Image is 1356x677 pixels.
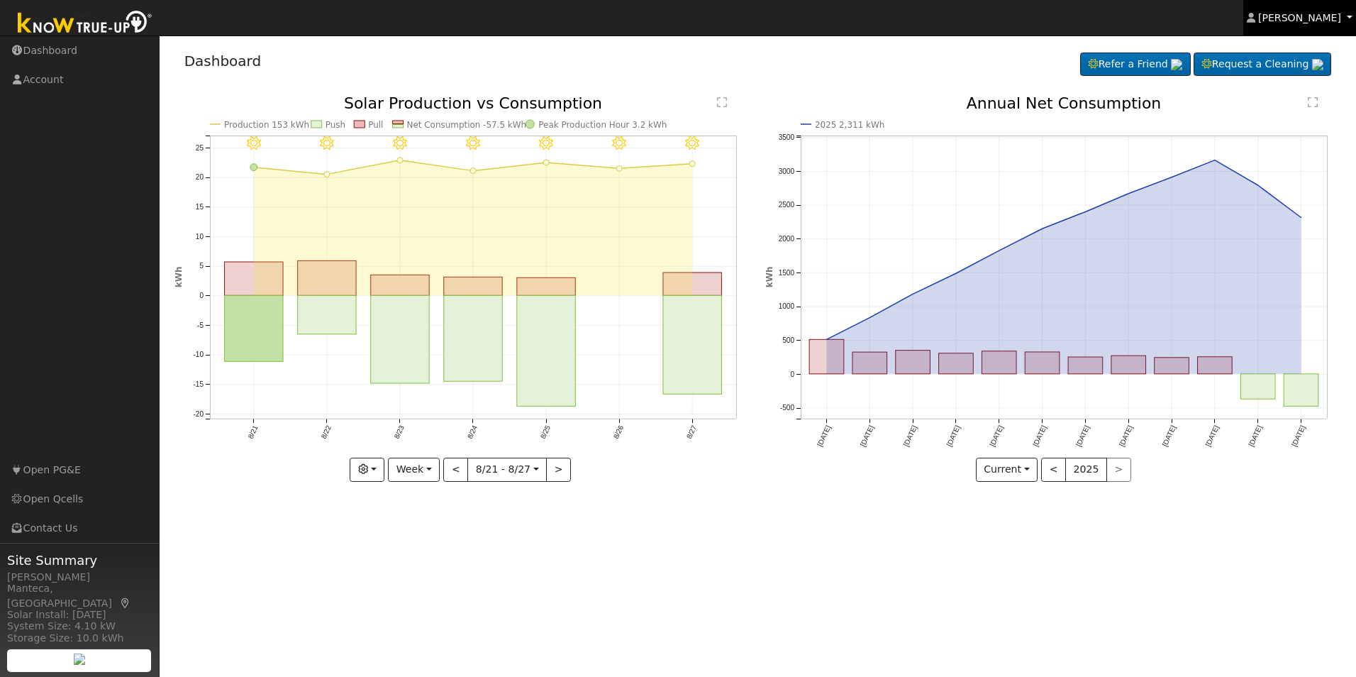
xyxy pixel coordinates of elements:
[663,296,721,395] rect: onclick=""
[685,136,699,150] i: 8/27 - Clear
[7,631,152,646] div: Storage Size: 10.0 kWh
[896,351,930,374] rect: onclick=""
[1212,158,1218,163] circle: onclick=""
[466,424,479,441] text: 8/24
[444,277,502,296] rect: onclick=""
[470,168,476,174] circle: onclick=""
[1118,424,1134,448] text: [DATE]
[1074,424,1091,448] text: [DATE]
[1161,424,1177,448] text: [DATE]
[902,424,918,448] text: [DATE]
[953,271,959,277] circle: onclick=""
[945,424,962,448] text: [DATE]
[193,410,204,418] text: -20
[325,120,345,130] text: Push
[1155,358,1189,374] rect: onclick=""
[1171,59,1182,70] img: retrieve
[982,351,1017,374] rect: onclick=""
[910,292,916,297] circle: onclick=""
[779,133,795,141] text: 3500
[1083,209,1089,215] circle: onclick=""
[184,53,262,70] a: Dashboard
[1312,59,1323,70] img: retrieve
[193,380,204,388] text: -15
[443,458,468,482] button: <
[612,424,625,441] text: 8/26
[74,654,85,665] img: retrieve
[7,581,152,611] div: Manteca, [GEOGRAPHIC_DATA]
[1169,175,1174,180] circle: onclick=""
[397,158,403,163] circle: onclick=""
[1041,458,1066,482] button: <
[517,296,575,407] rect: onclick=""
[717,97,727,108] text: 
[250,164,257,171] circle: onclick=""
[612,136,626,150] i: 8/26 - Clear
[852,352,887,374] rect: onclick=""
[539,424,552,441] text: 8/25
[546,458,571,482] button: >
[689,161,695,167] circle: onclick=""
[344,94,602,112] text: Solar Production vs Consumption
[543,160,549,165] circle: onclick=""
[1291,424,1307,448] text: [DATE]
[780,404,794,412] text: -500
[197,321,204,329] text: -5
[319,424,332,441] text: 8/22
[967,94,1162,112] text: Annual Net Consumption
[7,551,152,570] span: Site Summary
[193,351,204,359] text: -10
[779,167,795,175] text: 3000
[370,296,428,384] rect: onclick=""
[867,315,872,321] circle: onclick=""
[538,120,667,130] text: Peak Production Hour 3.2 kWh
[195,203,204,211] text: 15
[779,235,795,243] text: 2000
[247,136,261,150] i: 8/21 - MostlyClear
[324,172,330,177] circle: onclick=""
[7,607,152,622] div: Solar Install: [DATE]
[1068,357,1103,374] rect: onclick=""
[393,136,407,150] i: 8/23 - Clear
[996,248,1002,253] circle: onclick=""
[368,120,383,130] text: Pull
[779,201,795,209] text: 2500
[782,336,794,344] text: 500
[517,278,575,296] rect: onclick=""
[663,273,721,295] rect: onclick=""
[467,458,547,482] button: 8/21 - 8/27
[539,136,553,150] i: 8/25 - Clear
[195,144,204,152] text: 25
[195,233,204,241] text: 10
[1111,356,1146,375] rect: onclick=""
[320,136,334,150] i: 8/22 - Clear
[224,262,282,295] rect: onclick=""
[859,424,875,448] text: [DATE]
[11,8,160,40] img: Know True-Up
[388,458,440,482] button: Week
[297,261,355,296] rect: onclick=""
[174,267,184,288] text: kWh
[1194,53,1331,77] a: Request a Cleaning
[816,424,832,448] text: [DATE]
[406,120,526,130] text: Net Consumption -57.5 kWh
[1126,191,1132,197] circle: onclick=""
[119,598,132,609] a: Map
[1258,12,1341,23] span: [PERSON_NAME]
[1065,458,1107,482] button: 2025
[1080,53,1191,77] a: Refer a Friend
[1299,215,1304,221] circle: onclick=""
[297,296,355,335] rect: onclick=""
[1255,182,1261,188] circle: onclick=""
[989,424,1005,448] text: [DATE]
[1204,424,1221,448] text: [DATE]
[1031,424,1047,448] text: [DATE]
[246,424,259,441] text: 8/21
[1284,374,1319,407] rect: onclick=""
[1308,97,1318,108] text: 
[685,424,698,441] text: 8/27
[939,353,974,374] rect: onclick=""
[815,120,884,130] text: 2025 2,311 kWh
[809,340,844,375] rect: onclick=""
[1040,226,1045,232] circle: onclick=""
